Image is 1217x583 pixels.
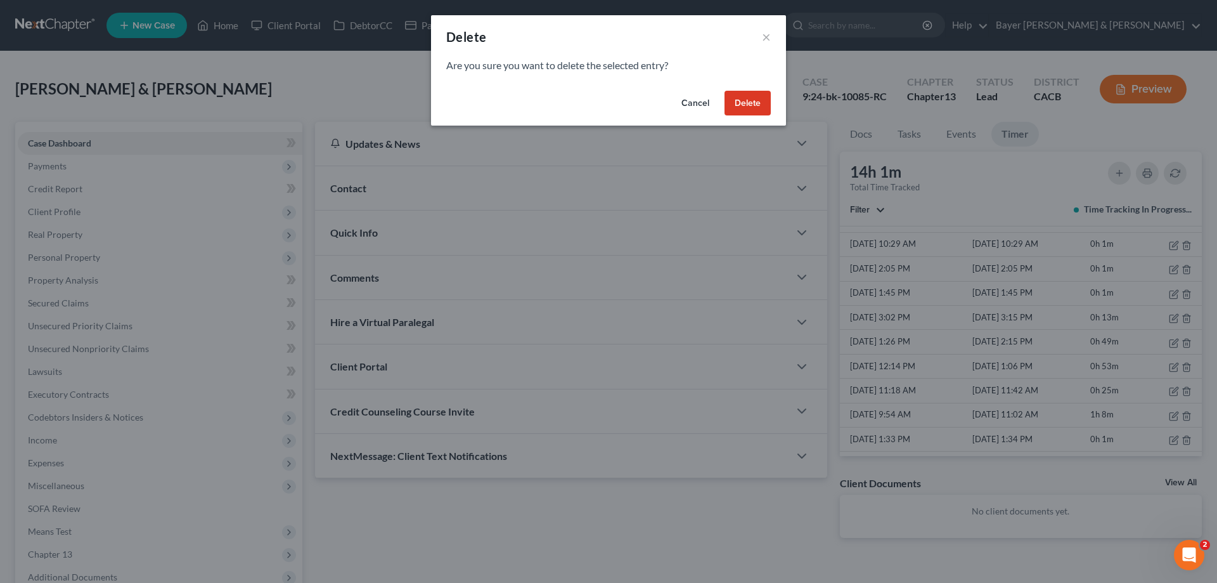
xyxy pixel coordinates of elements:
div: Delete [446,28,486,46]
button: Cancel [671,91,719,116]
button: Delete [724,91,771,116]
span: 2 [1200,540,1210,550]
iframe: Intercom live chat [1174,540,1204,570]
button: × [762,29,771,44]
p: Are you sure you want to delete the selected entry? [446,58,771,73]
